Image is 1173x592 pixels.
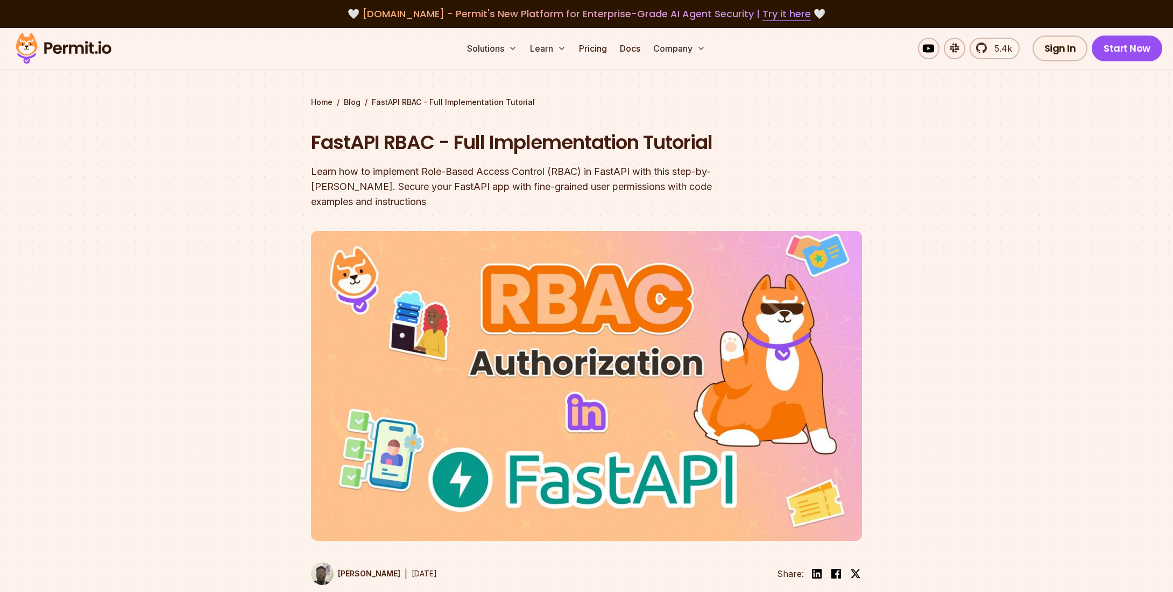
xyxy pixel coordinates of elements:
[649,38,710,59] button: Company
[850,568,861,579] img: twitter
[311,231,862,541] img: FastAPI RBAC - Full Implementation Tutorial
[970,38,1020,59] a: 5.4k
[777,567,804,580] li: Share:
[526,38,570,59] button: Learn
[405,567,407,580] div: |
[616,38,645,59] a: Docs
[311,97,333,108] a: Home
[575,38,611,59] a: Pricing
[344,97,361,108] a: Blog
[762,7,811,21] a: Try it here
[988,42,1012,55] span: 5.4k
[1033,36,1088,61] a: Sign In
[810,567,823,580] img: linkedin
[338,568,400,579] p: [PERSON_NAME]
[311,129,724,156] h1: FastAPI RBAC - Full Implementation Tutorial
[463,38,521,59] button: Solutions
[26,6,1147,22] div: 🤍 🤍
[311,562,334,585] img: Uma Victor
[311,164,724,209] div: Learn how to implement Role-Based Access Control (RBAC) in FastAPI with this step-by-[PERSON_NAME...
[311,97,862,108] div: / /
[11,30,116,67] img: Permit logo
[830,567,843,580] img: facebook
[412,569,437,578] time: [DATE]
[311,562,400,585] a: [PERSON_NAME]
[1092,36,1162,61] a: Start Now
[362,7,811,20] span: [DOMAIN_NAME] - Permit's New Platform for Enterprise-Grade AI Agent Security |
